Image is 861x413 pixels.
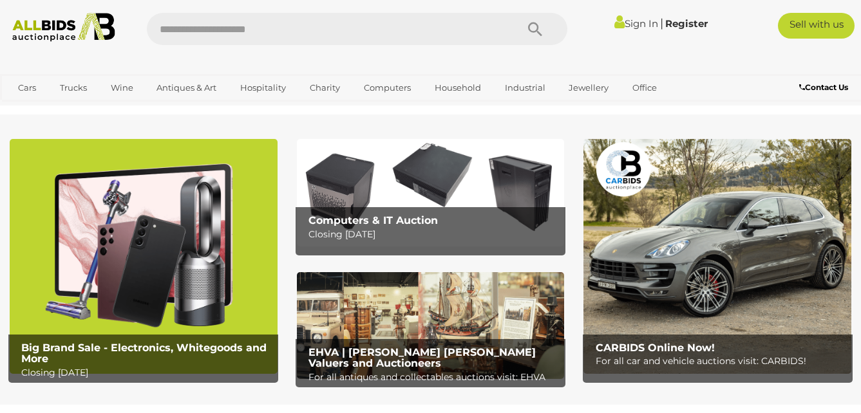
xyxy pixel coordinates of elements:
a: Sign In [614,17,658,30]
a: Cars [10,77,44,98]
a: Jewellery [560,77,617,98]
a: Sports [10,98,53,120]
a: Trucks [52,77,95,98]
a: Household [426,77,489,98]
b: Computers & IT Auction [308,214,438,226]
img: Computers & IT Auction [297,139,565,246]
b: Contact Us [799,82,848,92]
p: For all antiques and collectables auctions visit: EHVA [308,369,559,385]
a: [GEOGRAPHIC_DATA] [60,98,168,120]
a: Computers & IT Auction Computers & IT Auction Closing [DATE] [297,139,565,246]
a: Wine [102,77,142,98]
img: CARBIDS Online Now! [583,139,851,373]
span: | [660,16,663,30]
a: Office [624,77,665,98]
a: CARBIDS Online Now! CARBIDS Online Now! For all car and vehicle auctions visit: CARBIDS! [583,139,851,373]
a: Hospitality [232,77,294,98]
button: Search [503,13,567,45]
a: Register [665,17,708,30]
a: Contact Us [799,80,851,95]
img: Big Brand Sale - Electronics, Whitegoods and More [10,139,278,373]
a: Industrial [497,77,554,98]
b: Big Brand Sale - Electronics, Whitegoods and More [21,342,267,365]
a: Charity [301,77,348,98]
img: Allbids.com.au [6,13,121,42]
p: Closing [DATE] [308,226,559,243]
a: Antiques & Art [148,77,225,98]
a: EHVA | Evans Hastings Valuers and Auctioneers EHVA | [PERSON_NAME] [PERSON_NAME] Valuers and Auct... [297,272,565,379]
img: EHVA | Evans Hastings Valuers and Auctioneers [297,272,565,379]
b: EHVA | [PERSON_NAME] [PERSON_NAME] Valuers and Auctioneers [308,346,536,370]
p: For all car and vehicle auctions visit: CARBIDS! [596,353,846,369]
a: Sell with us [778,13,855,39]
p: Closing [DATE] [21,365,272,381]
a: Big Brand Sale - Electronics, Whitegoods and More Big Brand Sale - Electronics, Whitegoods and Mo... [10,139,278,373]
b: CARBIDS Online Now! [596,342,715,354]
a: Computers [355,77,419,98]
